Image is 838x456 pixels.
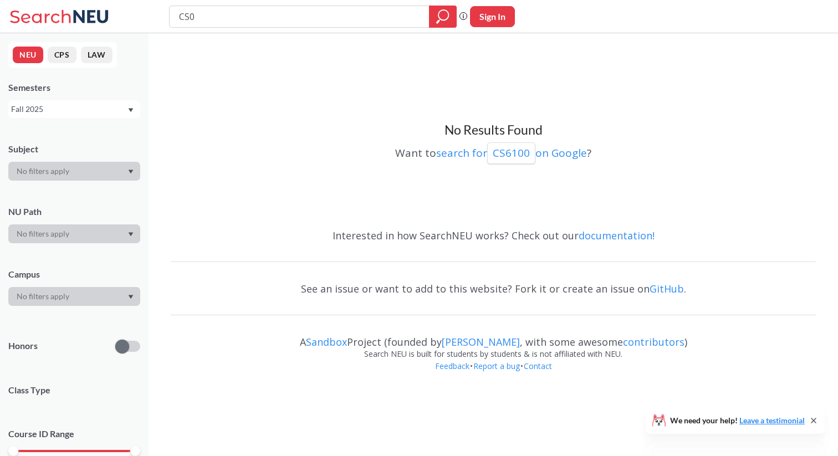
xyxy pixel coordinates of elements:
a: contributors [623,335,684,349]
div: • • [171,360,816,389]
button: Sign In [470,6,515,27]
div: Campus [8,268,140,280]
a: Sandbox [306,335,347,349]
div: Dropdown arrow [8,287,140,306]
div: Subject [8,143,140,155]
p: Course ID Range [8,428,140,440]
div: Semesters [8,81,140,94]
p: CS6100 [493,146,530,161]
div: See an issue or want to add to this website? Fork it or create an issue on . [171,273,816,305]
a: GitHub [650,282,684,295]
svg: Dropdown arrow [128,170,134,174]
div: Search NEU is built for students by students & is not affiliated with NEU. [171,348,816,360]
a: Report a bug [473,361,520,371]
span: Class Type [8,384,140,396]
div: A Project (founded by , with some awesome ) [171,326,816,348]
div: Want to ? [171,139,816,164]
a: search forCS6100on Google [436,146,587,160]
a: Feedback [435,361,470,371]
div: Fall 2025Dropdown arrow [8,100,140,118]
div: Dropdown arrow [8,224,140,243]
input: Class, professor, course number, "phrase" [178,7,421,26]
svg: Dropdown arrow [128,232,134,237]
a: Leave a testimonial [739,416,805,425]
svg: magnifying glass [436,9,449,24]
div: magnifying glass [429,6,457,28]
div: Fall 2025 [11,103,127,115]
a: [PERSON_NAME] [442,335,520,349]
span: We need your help! [670,417,805,424]
svg: Dropdown arrow [128,108,134,112]
a: documentation! [579,229,655,242]
h3: No Results Found [171,122,816,139]
button: NEU [13,47,43,63]
p: Honors [8,340,38,352]
svg: Dropdown arrow [128,295,134,299]
button: LAW [81,47,113,63]
div: NU Path [8,206,140,218]
a: Contact [523,361,553,371]
div: Dropdown arrow [8,162,140,181]
div: Interested in how SearchNEU works? Check out our [171,219,816,252]
button: CPS [48,47,76,63]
